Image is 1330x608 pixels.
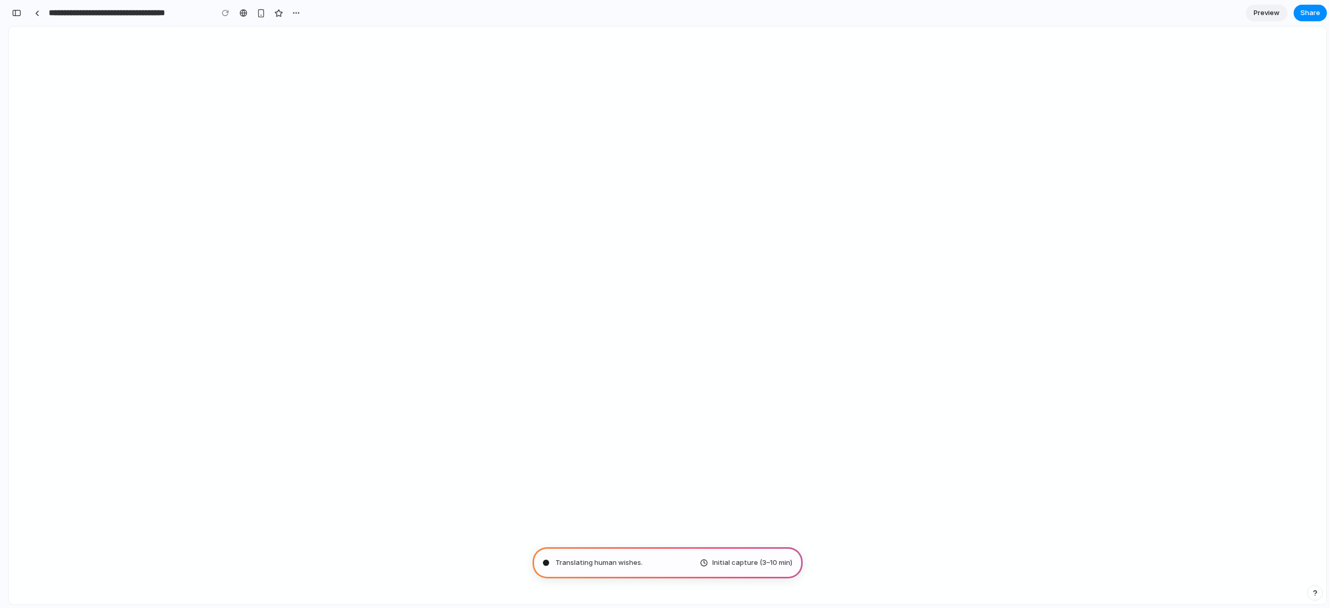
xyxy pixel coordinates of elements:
button: Share [1294,5,1327,21]
span: Preview [1254,8,1280,18]
span: Initial capture (3–10 min) [712,558,792,568]
span: Share [1300,8,1320,18]
span: Translating human wishes . [555,558,643,568]
a: Preview [1246,5,1287,21]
